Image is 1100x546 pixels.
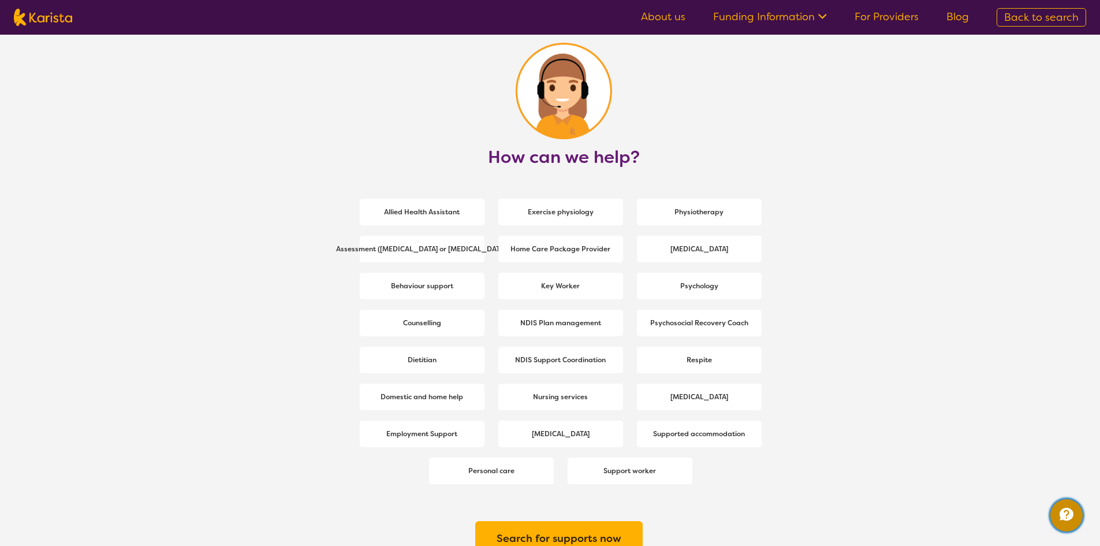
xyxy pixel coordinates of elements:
[533,392,588,402] b: Nursing services
[381,392,463,402] b: Domestic and home help
[498,236,623,262] a: Home Care Package Provider
[532,429,590,439] b: [MEDICAL_DATA]
[687,355,712,365] b: Respite
[360,273,484,299] a: Behaviour support
[528,207,594,217] b: Exercise physiology
[1004,10,1079,24] span: Back to search
[1050,499,1083,532] button: Channel Menu
[516,43,612,139] img: Circle
[498,347,623,373] a: NDIS Support Coordination
[515,355,606,365] b: NDIS Support Coordination
[498,199,623,225] a: Exercise physiology
[360,310,484,336] a: Counselling
[386,429,457,439] b: Employment Support
[360,421,484,447] a: Employment Support
[641,10,685,24] a: About us
[520,318,601,328] b: NDIS Plan management
[680,281,718,291] b: Psychology
[342,147,786,168] h2: How can we help?
[670,392,728,402] b: [MEDICAL_DATA]
[637,347,762,373] a: Respite
[498,384,623,410] a: Nursing services
[603,466,656,476] b: Support worker
[674,207,724,217] b: Physiotherapy
[384,207,460,217] b: Allied Health Assistant
[637,384,762,410] a: [MEDICAL_DATA]
[637,199,762,225] a: Physiotherapy
[360,236,484,262] a: Assessment ([MEDICAL_DATA] or [MEDICAL_DATA])
[429,458,554,484] a: Personal care
[637,236,762,262] a: [MEDICAL_DATA]
[360,384,484,410] a: Domestic and home help
[637,310,762,336] a: Psychosocial Recovery Coach
[510,244,610,254] b: Home Care Package Provider
[637,421,762,447] a: Supported accommodation
[498,421,623,447] a: [MEDICAL_DATA]
[541,281,580,291] b: Key Worker
[408,355,437,365] b: Dietitian
[360,347,484,373] a: Dietitian
[14,9,72,26] img: Karista logo
[653,429,745,439] b: Supported accommodation
[403,318,441,328] b: Counselling
[713,10,827,24] a: Funding Information
[336,244,508,254] b: Assessment ([MEDICAL_DATA] or [MEDICAL_DATA])
[391,281,453,291] b: Behaviour support
[650,318,748,328] b: Psychosocial Recovery Coach
[360,199,484,225] a: Allied Health Assistant
[997,8,1086,27] a: Back to search
[498,310,623,336] a: NDIS Plan management
[637,273,762,299] a: Psychology
[568,458,692,484] a: Support worker
[855,10,919,24] a: For Providers
[468,466,514,476] b: Personal care
[946,10,969,24] a: Blog
[670,244,728,254] b: [MEDICAL_DATA]
[498,273,623,299] a: Key Worker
